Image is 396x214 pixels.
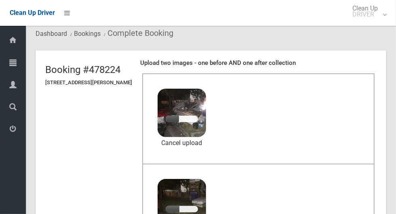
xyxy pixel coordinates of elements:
[140,60,377,66] h4: Upload two images - one before AND one after collection
[36,30,67,37] a: Dashboard
[45,80,132,85] h5: [STREET_ADDRESS][PERSON_NAME]
[158,137,206,149] a: Cancel upload
[45,64,132,75] h2: Booking #478224
[348,5,386,17] span: Clean Up
[352,11,378,17] small: DRIVER
[102,26,173,41] li: Complete Booking
[74,30,101,37] a: Bookings
[10,9,55,17] span: Clean Up Driver
[10,7,55,19] a: Clean Up Driver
